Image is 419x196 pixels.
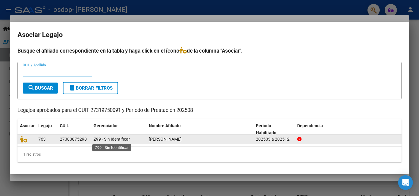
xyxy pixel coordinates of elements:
datatable-header-cell: Nombre Afiliado [146,119,253,139]
span: 763 [38,137,46,142]
span: Legajo [38,123,52,128]
datatable-header-cell: Periodo Habilitado [253,119,295,139]
datatable-header-cell: Asociar [17,119,36,139]
div: 202503 a 202512 [256,136,292,143]
div: 27380875298 [60,136,87,143]
h2: Asociar Legajo [17,29,402,41]
button: Buscar [23,83,58,94]
span: AGUIAR JULIETA [149,137,182,142]
span: Periodo Habilitado [256,123,276,135]
span: Gerenciador [94,123,118,128]
span: Buscar [28,85,53,91]
p: Legajos aprobados para el CUIT 27319750091 y Período de Prestación 202508 [17,107,402,114]
span: Asociar [20,123,35,128]
mat-icon: delete [68,84,76,91]
datatable-header-cell: Dependencia [295,119,402,139]
span: Dependencia [297,123,323,128]
h4: Busque el afiliado correspondiente en la tabla y haga click en el ícono de la columna "Asociar". [17,47,402,55]
span: Nombre Afiliado [149,123,181,128]
span: Borrar Filtros [68,85,113,91]
div: 1 registros [17,147,402,162]
div: Open Intercom Messenger [398,175,413,190]
datatable-header-cell: Gerenciador [91,119,146,139]
datatable-header-cell: Legajo [36,119,57,139]
span: Z99 - Sin Identificar [94,137,130,142]
mat-icon: search [28,84,35,91]
datatable-header-cell: CUIL [57,119,91,139]
button: Borrar Filtros [63,82,118,94]
span: CUIL [60,123,69,128]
